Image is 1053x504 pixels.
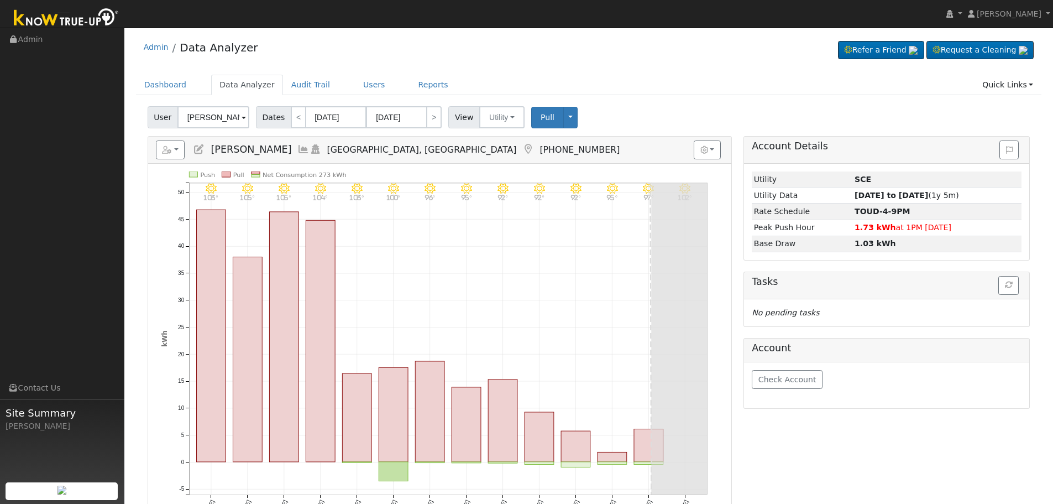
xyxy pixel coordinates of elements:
[974,75,1041,95] a: Quick Links
[531,107,564,128] button: Pull
[263,172,347,179] text: Net Consumption 273 kWh
[643,183,654,194] i: 8/20 - Clear
[853,220,1022,236] td: at 1PM [DATE]
[598,453,627,462] rect: onclick=""
[178,216,185,222] text: 45
[274,194,294,200] p: 105°
[426,106,442,128] a: >
[606,183,617,194] i: 8/19 - Clear
[541,113,554,122] span: Pull
[634,462,663,465] rect: onclick=""
[425,183,436,194] i: 8/14 - Clear
[388,183,399,194] i: 8/13 - Clear
[999,141,1019,159] button: Issue History
[311,194,330,200] p: 104°
[315,183,326,194] i: 8/11 - Clear
[178,243,185,250] text: 40
[178,405,185,411] text: 10
[136,75,195,95] a: Dashboard
[6,420,118,432] div: [PERSON_NAME]
[525,462,554,465] rect: onclick=""
[410,75,457,95] a: Reports
[566,194,585,200] p: 92°
[342,373,371,462] rect: onclick=""
[352,183,363,194] i: 8/12 - Clear
[855,223,896,232] strong: 1.73 kWh
[177,106,249,128] input: Select a User
[479,106,525,128] button: Utility
[758,375,816,384] span: Check Account
[488,380,517,462] rect: onclick=""
[639,194,658,200] p: 97°
[752,141,1021,152] h5: Account Details
[752,172,852,188] td: Utility
[561,431,590,462] rect: onclick=""
[561,462,590,467] rect: onclick=""
[297,144,310,155] a: Multi-Series Graph
[522,144,534,155] a: Map
[752,204,852,220] td: Rate Schedule
[909,46,918,55] img: retrieve
[291,106,306,128] a: <
[327,144,517,155] span: [GEOGRAPHIC_DATA], [GEOGRAPHIC_DATA]
[1019,46,1028,55] img: retrieve
[488,462,517,463] rect: onclick=""
[206,183,217,194] i: 8/08 - Clear
[415,462,444,463] rect: onclick=""
[420,194,439,200] p: 96°
[161,330,169,347] text: kWh
[178,270,185,276] text: 35
[448,106,480,128] span: View
[196,210,226,462] rect: onclick=""
[201,194,221,200] p: 103°
[238,194,257,200] p: 105°
[534,183,545,194] i: 8/17 - Clear
[181,459,184,465] text: 0
[461,183,472,194] i: 8/15 - Clear
[379,462,408,481] rect: onclick=""
[8,6,124,31] img: Know True-Up
[539,144,620,155] span: [PHONE_NUMBER]
[530,194,549,200] p: 92°
[977,9,1041,18] span: [PERSON_NAME]
[57,486,66,495] img: retrieve
[211,75,283,95] a: Data Analyzer
[242,183,253,194] i: 8/09 - Clear
[926,41,1034,60] a: Request a Cleaning
[570,183,581,194] i: 8/18 - Clear
[855,191,959,200] span: (1y 5m)
[452,462,481,463] rect: onclick=""
[269,212,298,462] rect: onclick=""
[525,412,554,462] rect: onclick=""
[181,432,184,438] text: 5
[497,183,509,194] i: 8/16 - Clear
[379,368,408,463] rect: onclick=""
[178,351,185,357] text: 20
[306,221,335,463] rect: onclick=""
[855,191,928,200] strong: [DATE] to [DATE]
[233,257,262,462] rect: onclick=""
[347,194,366,200] p: 103°
[310,144,322,155] a: Login As (last 05/19/2025 4:07:09 PM)
[752,236,852,252] td: Base Draw
[355,75,394,95] a: Users
[283,75,338,95] a: Audit Trail
[279,183,290,194] i: 8/10 - Clear
[598,462,627,464] rect: onclick=""
[752,276,1021,288] h5: Tasks
[179,486,184,492] text: -5
[342,462,371,463] rect: onclick=""
[6,406,118,420] span: Site Summary
[415,361,444,462] rect: onclick=""
[193,144,205,155] a: Edit User (30150)
[178,297,185,303] text: 30
[752,370,823,389] button: Check Account
[180,41,258,54] a: Data Analyzer
[998,276,1019,295] button: Refresh
[752,308,819,317] i: No pending tasks
[178,378,185,385] text: 15
[148,106,178,128] span: User
[855,175,871,184] strong: ID: ZLTV2NPQE, authorized: 05/19/25
[603,194,622,200] p: 95°
[634,429,663,462] rect: onclick=""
